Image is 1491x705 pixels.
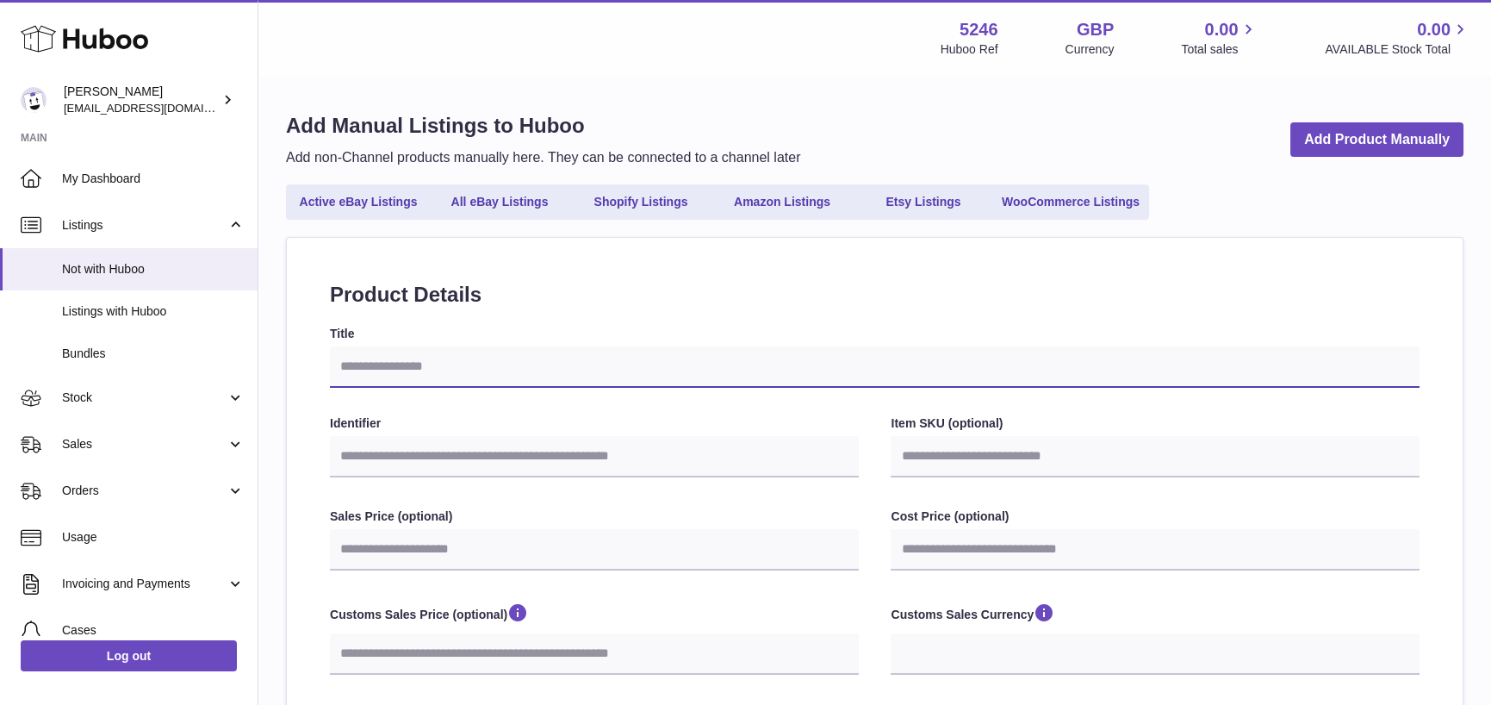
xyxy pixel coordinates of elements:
[996,188,1146,216] a: WooCommerce Listings
[62,576,227,592] span: Invoicing and Payments
[960,18,998,41] strong: 5246
[891,602,1420,629] label: Customs Sales Currency
[330,508,859,525] label: Sales Price (optional)
[62,436,227,452] span: Sales
[1325,18,1470,58] a: 0.00 AVAILABLE Stock Total
[941,41,998,58] div: Huboo Ref
[572,188,710,216] a: Shopify Listings
[330,281,1420,309] h2: Product Details
[431,188,568,216] a: All eBay Listings
[289,188,427,216] a: Active eBay Listings
[1205,18,1239,41] span: 0.00
[1077,18,1114,41] strong: GBP
[1325,41,1470,58] span: AVAILABLE Stock Total
[64,84,219,116] div: [PERSON_NAME]
[330,415,859,432] label: Identifier
[286,112,800,140] h1: Add Manual Listings to Huboo
[1290,122,1463,158] a: Add Product Manually
[891,508,1420,525] label: Cost Price (optional)
[1181,18,1258,58] a: 0.00 Total sales
[21,640,237,671] a: Log out
[1065,41,1115,58] div: Currency
[62,346,245,362] span: Bundles
[62,303,245,320] span: Listings with Huboo
[62,622,245,639] span: Cases
[854,188,992,216] a: Etsy Listings
[1417,18,1451,41] span: 0.00
[891,415,1420,432] label: Item SKU (optional)
[286,148,800,167] p: Add non-Channel products manually here. They can be connected to a channel later
[21,87,47,113] img: internalAdmin-5246@internal.huboo.com
[62,390,227,406] span: Stock
[330,602,859,629] label: Customs Sales Price (optional)
[330,326,1420,342] label: Title
[62,261,245,278] span: Not with Huboo
[62,217,227,234] span: Listings
[62,171,245,187] span: My Dashboard
[713,188,851,216] a: Amazon Listings
[62,529,245,546] span: Usage
[64,101,253,115] span: [EMAIL_ADDRESS][DOMAIN_NAME]
[62,483,227,499] span: Orders
[1181,41,1258,58] span: Total sales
